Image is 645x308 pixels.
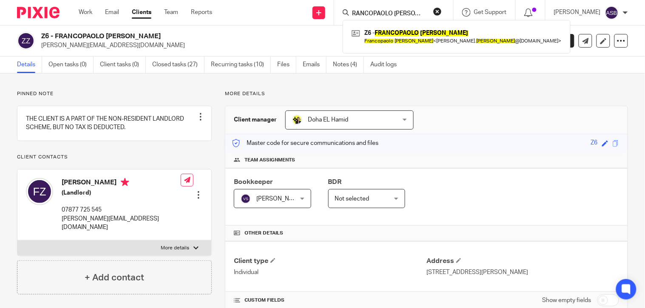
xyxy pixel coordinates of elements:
a: Details [17,57,42,73]
p: Master code for secure communications and files [232,139,378,147]
h3: Client manager [234,116,277,124]
h5: (Landlord) [62,189,181,197]
input: Search [351,10,428,18]
span: Bookkeeper [234,178,273,185]
div: Z6 [591,138,598,148]
h2: Z6 - FRANCOPAOLO [PERSON_NAME] [41,32,418,41]
a: Client tasks (0) [100,57,146,73]
a: Open tasks (0) [48,57,94,73]
a: Email [105,8,119,17]
a: Emails [303,57,327,73]
a: Closed tasks (27) [152,57,205,73]
a: Clients [132,8,151,17]
p: More details [161,245,189,251]
a: Audit logs [370,57,403,73]
img: Pixie [17,7,60,18]
span: BDR [328,178,342,185]
h4: CUSTOM FIELDS [234,297,426,304]
a: Recurring tasks (10) [211,57,271,73]
p: 07877 725 545 [62,206,181,214]
a: Team [164,8,178,17]
img: svg%3E [605,6,619,20]
span: Not selected [335,196,369,202]
h4: Address [426,257,619,266]
i: Primary [121,178,129,186]
p: Pinned note [17,90,212,97]
img: svg%3E [241,194,251,204]
img: svg%3E [26,178,53,205]
img: svg%3E [17,32,35,50]
p: [STREET_ADDRESS][PERSON_NAME] [426,268,619,277]
img: Doha-Starbridge.jpg [292,115,302,125]
p: Client contacts [17,154,212,161]
h4: Client type [234,257,426,266]
p: More details [225,90,628,97]
a: Reports [191,8,212,17]
h4: [PERSON_NAME] [62,178,181,189]
span: Doha EL Hamid [308,117,348,123]
label: Show empty fields [543,296,591,305]
span: [PERSON_NAME] [256,196,303,202]
p: Individual [234,268,426,277]
p: [PERSON_NAME] [554,8,601,17]
h4: + Add contact [85,271,144,284]
a: Work [79,8,92,17]
span: Other details [244,230,283,237]
p: [PERSON_NAME][EMAIL_ADDRESS][DOMAIN_NAME] [41,41,512,50]
span: Team assignments [244,157,295,164]
p: [PERSON_NAME][EMAIL_ADDRESS][DOMAIN_NAME] [62,215,181,232]
a: Notes (4) [333,57,364,73]
a: Files [277,57,296,73]
span: Get Support [474,9,507,15]
button: Clear [433,7,442,16]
